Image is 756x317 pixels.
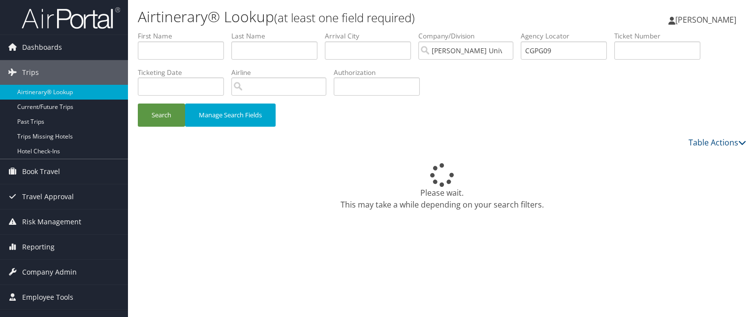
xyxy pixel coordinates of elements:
small: (at least one field required) [274,9,415,26]
img: airportal-logo.png [22,6,120,30]
button: Manage Search Fields [185,104,276,127]
span: Employee Tools [22,285,73,310]
span: Dashboards [22,35,62,60]
label: Ticketing Date [138,68,231,77]
label: First Name [138,31,231,41]
label: Agency Locator [521,31,614,41]
span: Risk Management [22,210,81,234]
span: Trips [22,60,39,85]
label: Ticket Number [614,31,708,41]
label: Company/Division [418,31,521,41]
button: Search [138,104,185,127]
a: Table Actions [689,137,746,148]
label: Airline [231,68,334,77]
span: Company Admin [22,260,77,284]
span: Travel Approval [22,184,74,209]
label: Arrival City [325,31,418,41]
span: Reporting [22,235,55,259]
label: Authorization [334,68,427,77]
h1: Airtinerary® Lookup [138,6,543,27]
span: Book Travel [22,159,60,184]
span: [PERSON_NAME] [675,14,736,25]
div: Please wait. This may take a while depending on your search filters. [138,163,746,211]
a: [PERSON_NAME] [668,5,746,35]
label: Last Name [231,31,325,41]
